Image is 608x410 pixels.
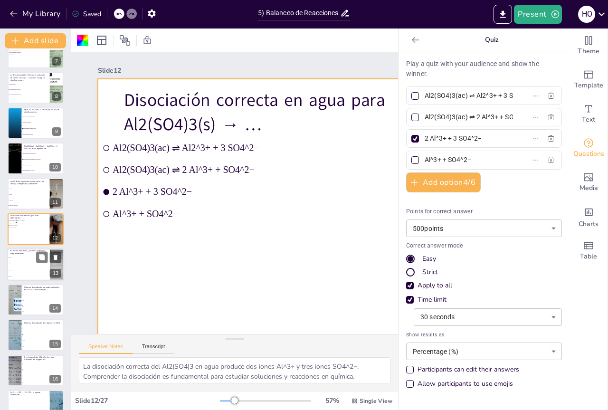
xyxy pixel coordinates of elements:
div: Get real-time input from your audience [570,131,608,165]
div: 16 [8,355,64,386]
div: 7 [8,37,64,68]
div: Layout [94,33,109,48]
div: 10 [49,163,61,172]
span: Text [582,114,595,125]
div: 10 [8,143,64,174]
span: NH4NO3 [9,200,49,200]
span: Descomposición (no redox) [23,170,63,171]
button: H O [578,5,595,24]
span: −1/2 [23,375,63,376]
span: Síntesis (redox) [9,84,49,85]
span: Síntesis (no redox) [23,122,63,123]
span: CH3COOH [9,269,49,271]
span: C6H12O6 (glucosa) [9,205,49,206]
span: Template [574,80,603,91]
input: Option 2 [425,110,513,124]
div: 11 [8,178,64,210]
div: 14 [49,304,61,313]
div: Participants can edit their answers [418,365,519,374]
span: 2 Al^3+ + 3 SO4^2− [127,126,342,257]
span: −2 [23,363,63,364]
div: Easy [422,254,436,264]
span: Combustión [9,55,35,56]
p: En 2 I− + Cl2 → I2 + 2 Cl−, el agente oxidante es… [10,391,47,396]
p: Correct answer mode [406,242,562,250]
p: Play a quiz with your audience and show the winner. [406,59,562,79]
div: 15 [49,340,61,348]
span: Single View [360,397,392,405]
div: 30 seconds [414,308,562,326]
span: Descomposición (no redox) [9,50,35,51]
span: Descomposición (redox) [23,134,63,135]
div: Slide 12 / 27 [75,396,220,405]
div: 16 [49,375,61,383]
span: Doble sustitución (metátesis) [9,94,49,95]
div: Apply to all [418,281,452,290]
div: Change the overall theme [570,29,608,63]
span: −2 [23,294,63,295]
button: Export to PowerPoint [494,5,512,24]
button: Delete Slide [50,251,61,263]
span: Al^3+ + SO4^2− [9,227,35,228]
span: CaCl2 [9,188,49,189]
div: Easy [406,254,562,264]
div: Allow participants to use emojis [418,379,513,389]
p: Disociación correcta en agua para Al2(SO4)3(s) → … [10,214,47,219]
span: −2 [23,328,63,329]
span: +2 [23,305,63,306]
span: Desplazamiento simple (redox) [23,128,63,129]
button: Add slide [5,33,66,48]
p: Número de oxidación del oxígeno en H2O2 [24,322,61,324]
span: 0 [23,300,63,301]
input: Option 1 [425,89,513,103]
span: Media [579,183,598,193]
span: K2SO4 [9,194,49,195]
span: I− [9,399,49,400]
span: −1 [23,369,63,370]
div: Slide 12 [175,14,542,232]
div: Strict [422,267,438,277]
span: Al^3+ + SO4^2− [116,145,331,276]
span: Doble sustitución (no redox) [23,116,63,117]
div: Time limit [418,295,446,305]
div: 9 [8,107,64,139]
div: Add charts and graphs [570,200,608,234]
button: Speaker Notes [79,343,133,354]
span: Desplazamiento simple (redox) [23,153,63,154]
span: Cl2 [9,404,49,405]
div: 11 [49,198,61,207]
div: H O [578,6,595,23]
div: 12 [8,213,64,245]
div: 500 points [406,219,562,237]
span: Combustión [9,99,49,100]
div: 14 [8,284,64,315]
span: MgCl2 [9,276,49,277]
p: Quiz [423,29,560,51]
p: ¿Cuál de los siguientes es molecular (no iónico) a temperatura ambiente? [10,180,47,185]
span: NaOH [9,263,49,265]
div: 13 [7,248,64,281]
p: A dilución moderada, ¿cuál NO se disocia completamente? [10,249,47,255]
div: Add images, graphics, shapes or video [570,165,608,200]
p: En el superóxido KO2, el número de oxidación del oxígeno es… [24,356,61,361]
div: 7 [52,57,61,66]
p: Fe(s) + CuSO4(ac) → FeSO4(ac) + Cu(s) se clasifica como… [24,108,61,114]
input: Option 3 [425,132,513,145]
span: +4 [23,311,63,312]
span: Al2(SO4)3(ac) ⇌ Al2^3+ + 3 SO4^2− [9,220,35,221]
span: Al2(SO4)3(ac) ⇌ Al2^3+ + 3 SO4^2− [149,88,363,219]
input: Insert title [258,6,340,20]
span: +1 [23,346,63,347]
p: Points for correct answer [406,208,562,216]
div: Saved [72,10,101,19]
span: Descomposición (no redox) [9,89,49,90]
div: Percentage (%) [406,343,562,360]
div: Add a table [570,234,608,268]
button: Transcript [133,343,175,354]
div: 12 [49,234,61,242]
span: Theme [578,46,599,57]
div: 57 % [321,396,343,405]
div: 8 [8,72,64,104]
p: Na2CO3(ac) + CaCl2(ac) → CaCO3(s) + 2 NaCl(ac) es un ejemplo de… [24,144,61,150]
div: 13 [50,269,61,277]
